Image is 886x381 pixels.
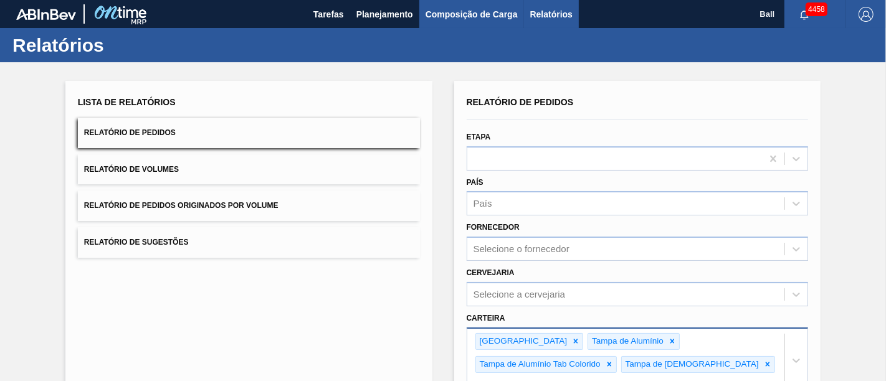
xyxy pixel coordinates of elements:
[84,201,279,210] span: Relatório de Pedidos Originados por Volume
[84,238,189,247] span: Relatório de Sugestões
[806,2,827,16] span: 4458
[476,357,603,372] div: Tampa de Alumínio Tab Colorido
[859,7,874,22] img: Logout
[622,357,761,372] div: Tampa de [DEMOGRAPHIC_DATA]
[467,133,491,141] label: Etapa
[467,178,483,187] label: País
[12,38,234,52] h1: Relatórios
[474,289,566,299] div: Selecione a cervejaria
[588,334,665,349] div: Tampa de Alumínio
[78,118,420,148] button: Relatório de Pedidos
[467,97,574,107] span: Relatório de Pedidos
[84,165,179,174] span: Relatório de Volumes
[78,190,420,221] button: Relatório de Pedidos Originados por Volume
[78,227,420,258] button: Relatório de Sugestões
[784,6,824,23] button: Notificações
[467,268,515,277] label: Cervejaria
[356,7,413,22] span: Planejamento
[16,9,76,20] img: TNhmsLtSVTkK8tSr43FrP2fwEKptu5GPRR3wAAAABJRU5ErkJggg==
[313,7,344,22] span: Tarefas
[474,244,569,255] div: Selecione o fornecedor
[84,128,176,137] span: Relatório de Pedidos
[78,97,176,107] span: Lista de Relatórios
[467,314,505,322] label: Carteira
[467,223,520,232] label: Fornecedor
[476,334,569,349] div: [GEOGRAPHIC_DATA]
[426,7,518,22] span: Composição de Carga
[474,199,492,209] div: País
[78,154,420,185] button: Relatório de Volumes
[530,7,573,22] span: Relatórios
